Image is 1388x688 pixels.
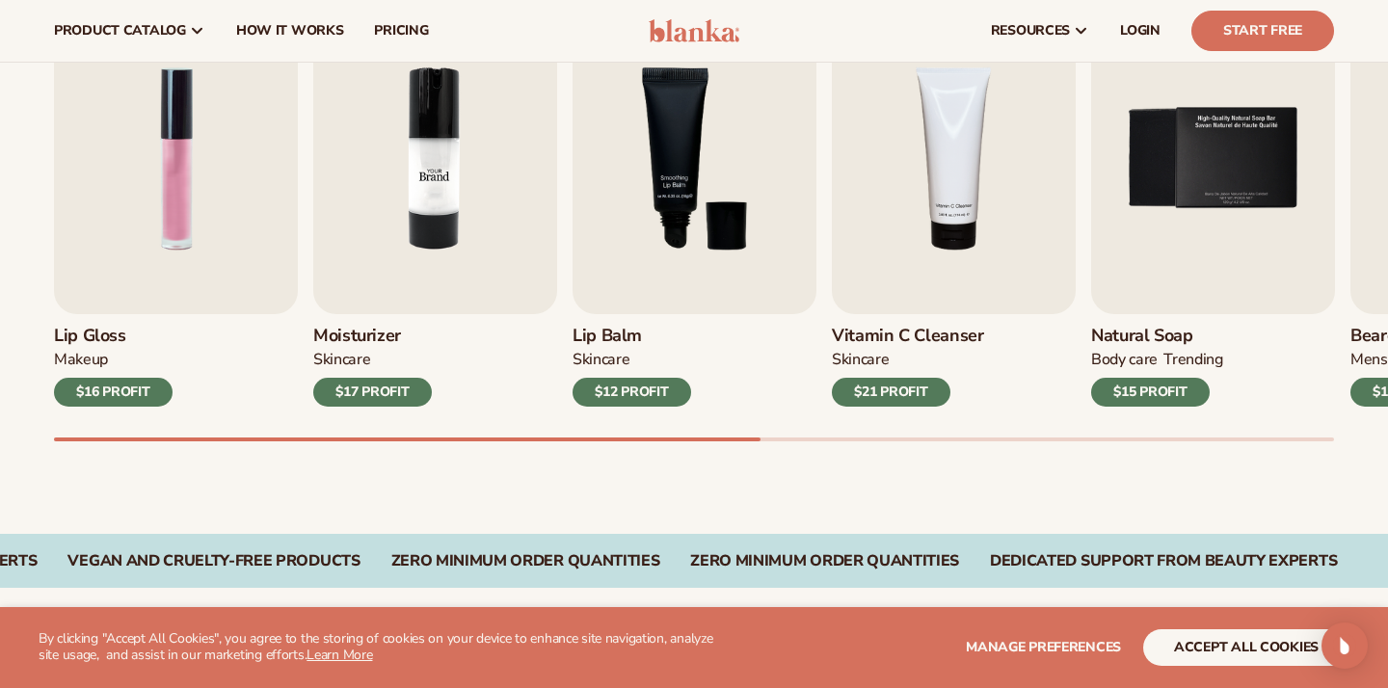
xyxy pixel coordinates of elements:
[391,552,660,570] div: Zero Minimum Order QuantitieS
[374,23,428,39] span: pricing
[236,23,344,39] span: How It Works
[54,350,108,370] div: MAKEUP
[1163,350,1222,370] div: TRENDING
[832,326,984,347] h3: Vitamin C Cleanser
[832,3,1076,407] a: 4 / 9
[54,378,173,407] div: $16 PROFIT
[1143,629,1349,666] button: accept all cookies
[832,378,950,407] div: $21 PROFIT
[313,3,557,407] a: 2 / 9
[1350,350,1388,370] div: mens
[54,23,186,39] span: product catalog
[54,3,298,407] a: 1 / 9
[54,326,173,347] h3: Lip Gloss
[313,378,432,407] div: $17 PROFIT
[1120,23,1161,39] span: LOGIN
[1321,622,1368,669] div: Open Intercom Messenger
[307,646,372,664] a: Learn More
[966,629,1121,666] button: Manage preferences
[313,326,432,347] h3: Moisturizer
[690,552,959,570] div: Zero Minimum Order QuantitieS
[1091,350,1158,370] div: BODY Care
[39,631,725,664] p: By clicking "Accept All Cookies", you agree to the storing of cookies on your device to enhance s...
[1091,326,1223,347] h3: Natural Soap
[573,326,691,347] h3: Lip Balm
[991,23,1070,39] span: resources
[832,350,889,370] div: Skincare
[313,350,370,370] div: SKINCARE
[649,19,740,42] img: logo
[990,552,1337,570] div: Dedicated Support From Beauty Experts
[67,552,360,570] div: Vegan and Cruelty-Free Products
[1091,3,1335,407] a: 5 / 9
[1091,378,1210,407] div: $15 PROFIT
[573,378,691,407] div: $12 PROFIT
[573,350,629,370] div: SKINCARE
[573,3,816,407] a: 3 / 9
[966,638,1121,656] span: Manage preferences
[313,3,557,314] img: Shopify Image 6
[1191,11,1334,51] a: Start Free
